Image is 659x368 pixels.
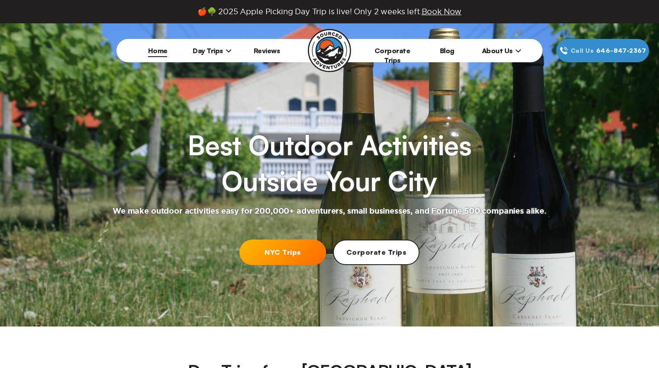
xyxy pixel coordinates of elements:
h2: We make outdoor activities easy for 200,000+ adventurers, small businesses, and Fortune 500 compa... [113,206,546,217]
a: Corporate Trips [375,46,410,64]
img: Sourced Adventures company logo [308,29,351,72]
span: Day Trips [193,46,232,55]
a: Blog [440,46,454,55]
span: 646‍-847‍-2367 [596,46,646,55]
a: Corporate Trips [333,240,420,265]
a: Reviews [254,46,280,55]
span: About Us [482,46,521,55]
a: NYC Trips [239,240,326,265]
span: Call Us [568,46,596,55]
a: Home [148,46,168,55]
a: Call Us646‍-847‍-2367 [556,39,649,62]
h1: Best Outdoor Activities Outside Your City [187,127,472,199]
span: Book Now [422,7,462,16]
span: 🍎🌳 2025 Apple Picking Day Trip is live! Only 2 weeks left. [197,7,462,16]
